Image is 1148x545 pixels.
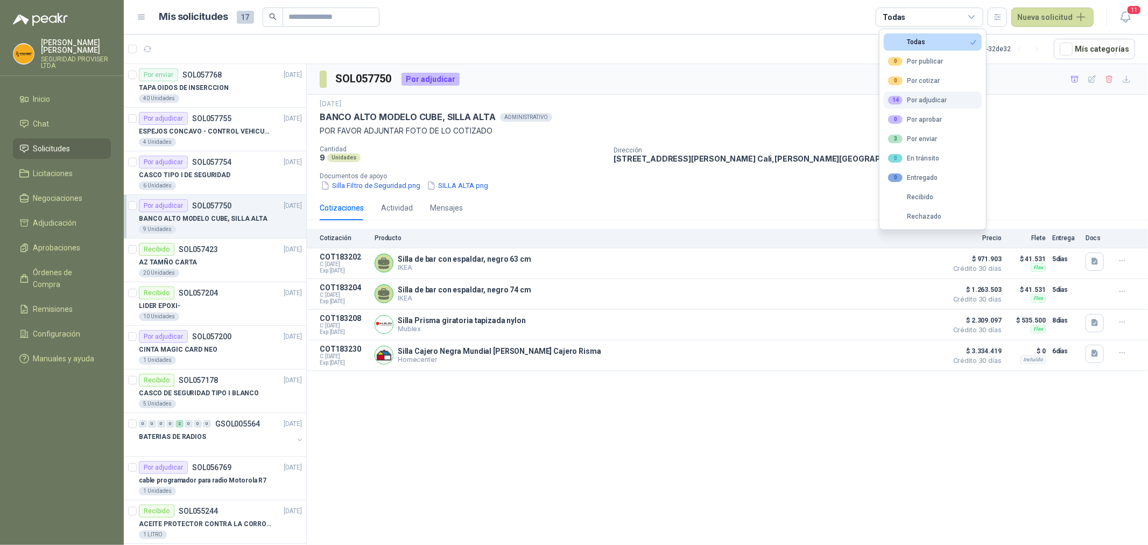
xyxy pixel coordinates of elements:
[884,92,982,109] button: 14Por adjudicar
[888,173,903,182] div: 0
[13,44,34,64] img: Company Logo
[888,173,938,182] div: Entregado
[284,506,302,516] p: [DATE]
[398,316,526,325] p: Silla Prisma giratoria tapizada nylon
[1008,345,1046,358] p: $ 0
[320,360,368,366] span: Exp: [DATE]
[948,253,1002,265] span: $ 971.903
[1031,294,1046,303] div: Flex
[41,39,111,54] p: [PERSON_NAME] [PERSON_NAME]
[139,83,229,93] p: TAPA OIDOS DE INSERCCION
[33,353,95,365] span: Manuales y ayuda
[398,255,531,263] p: Silla de bar con espaldar, negro 63 cm
[398,347,601,355] p: Silla Cajero Negra Mundial [PERSON_NAME] Cajero Risma
[888,154,939,163] div: En tránsito
[1020,355,1046,364] div: Incluido
[139,199,188,212] div: Por adjudicar
[33,118,50,130] span: Chat
[983,40,1045,58] div: 1 - 32 de 32
[13,89,111,109] a: Inicio
[1011,8,1094,27] button: Nueva solicitud
[402,73,460,86] div: Por adjudicar
[284,244,302,255] p: [DATE]
[13,114,111,134] a: Chat
[888,57,943,66] div: Por publicar
[139,345,217,355] p: CINTA MAGIC CARD NEO
[41,56,111,69] p: SEGURIDAD PROVISER LTDA
[614,146,921,154] p: Dirección
[1054,39,1135,59] button: Mís categorías
[139,243,174,256] div: Recibido
[175,420,184,428] div: 2
[13,138,111,159] a: Solicitudes
[948,234,1002,242] p: Precio
[320,180,421,191] button: Silla Filtro de Seguridad.png
[884,150,982,167] button: 0En tránsito
[139,94,179,103] div: 40 Unidades
[398,285,531,294] p: Silla de bar con espaldar, negro 74 cm
[139,127,273,137] p: ESPEJOS CONCAVO - CONTROL VEHICULAR
[192,158,231,166] p: SOL057754
[398,294,531,302] p: IKEA
[139,68,178,81] div: Por enviar
[124,457,306,500] a: Por adjudicarSOL056769[DATE] cable programador para radio Motorola R71 Unidades
[139,214,267,224] p: BANCO ALTO MODELO CUBE, SILLA ALTA
[1008,314,1046,327] p: $ 535.500
[398,355,601,364] p: Homecenter
[179,376,218,384] p: SOL057178
[320,283,368,292] p: COT183204
[948,358,1002,364] span: Crédito 30 días
[1052,253,1079,265] p: 5 días
[320,314,368,323] p: COT183208
[179,289,218,297] p: SOL057204
[139,400,176,408] div: 5 Unidades
[124,108,306,151] a: Por adjudicarSOL057755[DATE] ESPEJOS CONCAVO - CONTROL VEHICULAR4 Unidades
[948,314,1002,327] span: $ 2.309.097
[320,323,368,329] span: C: [DATE]
[888,213,941,220] div: Rechazado
[33,217,77,229] span: Adjudicación
[13,13,68,26] img: Logo peakr
[1052,314,1079,327] p: 8 días
[948,265,1002,272] span: Crédito 30 días
[884,53,982,70] button: 0Por publicar
[139,461,188,474] div: Por adjudicar
[139,312,179,321] div: 10 Unidades
[139,432,206,442] p: BATERIAS DE RADIOS
[1126,5,1142,15] span: 11
[139,330,188,343] div: Por adjudicar
[284,375,302,386] p: [DATE]
[139,287,174,299] div: Recibido
[139,269,179,277] div: 20 Unidades
[13,262,111,295] a: Órdenes de Compra
[124,64,306,108] a: Por enviarSOL057768[DATE] TAPA OIDOS DE INSERCCION40 Unidades
[327,153,361,162] div: Unidades
[888,115,942,124] div: Por aprobar
[320,253,368,261] p: COT183202
[500,113,552,122] div: ADMINISTRATIVO
[33,267,101,290] span: Órdenes de Compra
[194,420,202,428] div: 0
[284,201,302,211] p: [DATE]
[192,333,231,340] p: SOL057200
[157,420,165,428] div: 0
[139,505,174,518] div: Recibido
[614,154,921,163] p: [STREET_ADDRESS][PERSON_NAME] Cali , [PERSON_NAME][GEOGRAPHIC_DATA]
[139,530,167,539] div: 1 LITRO
[124,239,306,282] a: RecibidoSOL057423[DATE] AZ TAMÑO CARTA20 Unidades
[320,353,368,360] span: C: [DATE]
[148,420,156,428] div: 0
[284,419,302,429] p: [DATE]
[320,329,368,336] span: Exp: [DATE]
[320,345,368,353] p: COT183230
[1008,253,1046,265] p: $ 41.531
[375,316,393,333] img: Company Logo
[215,420,260,428] p: GSOL005564
[192,115,231,122] p: SOL057755
[33,167,73,179] span: Licitaciones
[124,151,306,195] a: Por adjudicarSOL057754[DATE] CASCO TIPO I DE SEGURIDAD6 Unidades
[139,476,266,486] p: cable programador para radio Motorola R7
[203,420,211,428] div: 0
[884,130,982,148] button: 3Por enviar
[888,96,947,104] div: Por adjudicar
